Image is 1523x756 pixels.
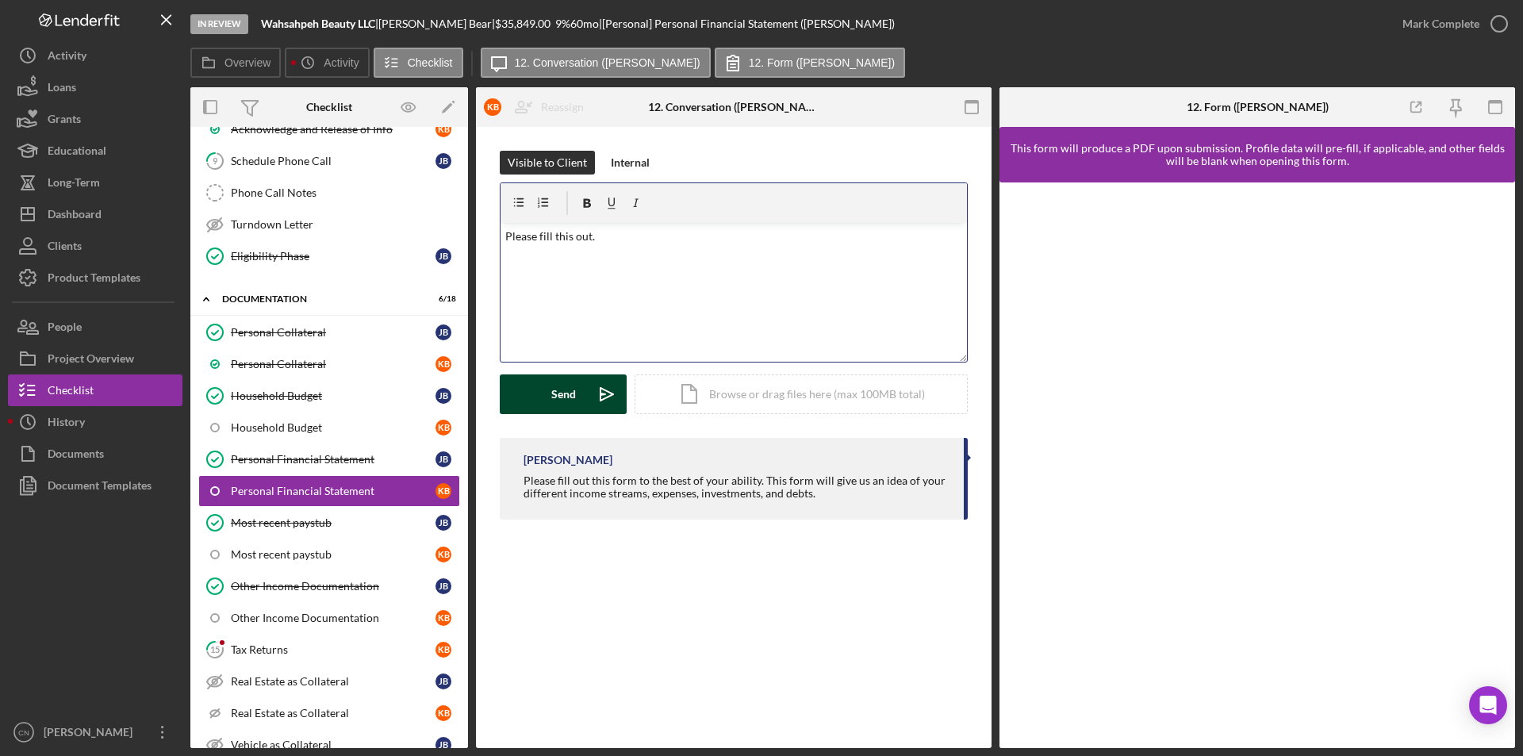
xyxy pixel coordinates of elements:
a: Phone Call Notes [198,177,460,209]
div: Personal Collateral [231,358,435,370]
iframe: Lenderfit form [1015,198,1501,732]
label: 12. Conversation ([PERSON_NAME]) [515,56,700,69]
div: Real Estate as Collateral [231,707,435,720]
a: Personal CollateralJB [198,317,460,348]
div: K B [435,483,451,499]
a: 15Tax ReturnsKB [198,634,460,666]
div: 9 % [555,17,570,30]
a: Other Income DocumentationKB [198,602,460,634]
div: Acknowledge and Release of Info [231,123,435,136]
b: Wahsahpeh Beauty LLC [261,17,375,30]
a: Personal CollateralKB [198,348,460,380]
a: Real Estate as CollateralKB [198,697,460,729]
tspan: 9 [213,155,218,166]
a: Other Income DocumentationJB [198,570,460,602]
div: Open Intercom Messenger [1469,686,1507,724]
div: K B [484,98,501,116]
button: Mark Complete [1387,8,1515,40]
div: J B [435,388,451,404]
button: Overview [190,48,281,78]
div: Turndown Letter [231,218,459,231]
button: Checklist [374,48,463,78]
a: Personal Financial StatementKB [198,475,460,507]
div: Personal Collateral [231,326,435,339]
div: Phone Call Notes [231,186,459,199]
div: Visible to Client [508,151,587,175]
div: J B [435,324,451,340]
button: KBReassign [476,91,600,123]
div: [PERSON_NAME] Bear | [378,17,495,30]
a: Household BudgetJB [198,380,460,412]
div: K B [435,356,451,372]
div: Documentation [222,294,416,304]
div: Other Income Documentation [231,580,435,593]
label: Overview [224,56,270,69]
div: J B [435,515,451,531]
div: Household Budget [231,421,435,434]
text: CN [18,728,29,737]
div: Personal Financial Statement [231,453,435,466]
div: Checklist [306,101,352,113]
a: 9Schedule Phone CallJB [198,145,460,177]
div: J B [435,737,451,753]
div: K B [435,610,451,626]
div: Reassign [541,91,584,123]
button: 12. Form ([PERSON_NAME]) [715,48,905,78]
a: Household BudgetKB [198,412,460,443]
label: Checklist [408,56,453,69]
div: Other Income Documentation [231,612,435,624]
div: | [261,17,378,30]
div: K B [435,642,451,658]
div: Internal [611,151,650,175]
a: Personal Financial StatementJB [198,443,460,475]
button: Send [500,374,627,414]
div: Personal Financial Statement [231,485,435,497]
div: Most recent paystub [231,548,435,561]
div: Send [551,374,576,414]
div: $35,849.00 [495,17,555,30]
div: This form will produce a PDF upon submission. Profile data will pre-fill, if applicable, and othe... [1007,142,1507,167]
label: 12. Form ([PERSON_NAME]) [749,56,895,69]
a: Eligibility PhaseJB [198,240,460,272]
div: | [Personal] Personal Financial Statement ([PERSON_NAME]) [599,17,895,30]
div: [PERSON_NAME] [40,716,143,752]
div: K B [435,547,451,562]
div: Tax Returns [231,643,435,656]
div: J B [435,153,451,169]
button: Internal [603,151,658,175]
div: J B [435,248,451,264]
label: Activity [324,56,359,69]
div: K B [435,121,451,137]
div: 12. Conversation ([PERSON_NAME]) [648,101,820,113]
